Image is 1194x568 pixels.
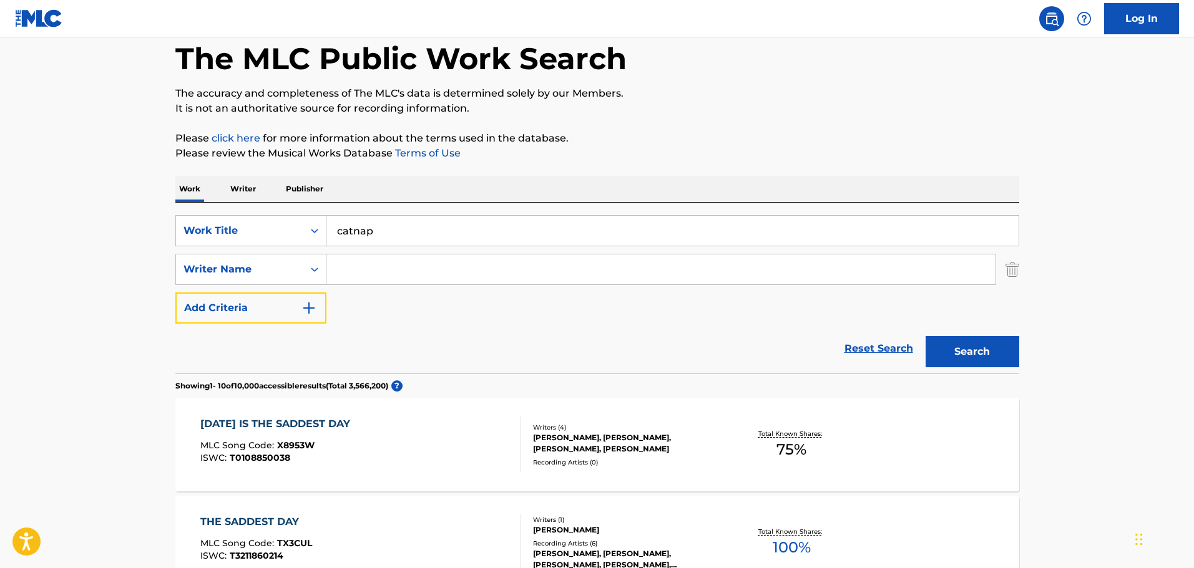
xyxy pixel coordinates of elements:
iframe: Chat Widget [1132,508,1194,568]
span: X8953W [277,440,315,451]
a: [DATE] IS THE SADDEST DAYMLC Song Code:X8953WISWC:T0108850038Writers (4)[PERSON_NAME], [PERSON_NA... [175,398,1019,491]
a: Reset Search [838,335,919,362]
a: click here [212,132,260,144]
p: It is not an authoritative source for recording information. [175,101,1019,116]
a: Log In [1104,3,1179,34]
div: Writers ( 4 ) [533,423,722,432]
div: [PERSON_NAME] [533,524,722,536]
p: Showing 1 - 10 of 10,000 accessible results (Total 3,566,200 ) [175,380,388,392]
p: The accuracy and completeness of The MLC's data is determined solely by our Members. [175,86,1019,101]
p: Total Known Shares: [758,527,825,536]
span: MLC Song Code : [200,537,277,549]
img: MLC Logo [15,9,63,27]
img: search [1044,11,1059,26]
div: Writers ( 1 ) [533,515,722,524]
div: THE SADDEST DAY [200,514,312,529]
span: MLC Song Code : [200,440,277,451]
span: 75 % [776,438,806,461]
span: T0108850038 [230,452,290,463]
a: Terms of Use [393,147,461,159]
div: Recording Artists ( 6 ) [533,539,722,548]
div: Recording Artists ( 0 ) [533,458,722,467]
button: Add Criteria [175,292,326,324]
p: Publisher [282,176,327,202]
p: Writer [227,176,260,202]
div: [DATE] IS THE SADDEST DAY [200,416,356,431]
div: Work Title [184,223,296,238]
p: Please review the Musical Works Database [175,146,1019,161]
img: Delete Criterion [1006,254,1019,285]
p: Please for more information about the terms used in the database. [175,131,1019,146]
span: T3211860214 [230,550,283,561]
p: Work [175,176,204,202]
div: Writer Name [184,262,296,277]
span: ? [391,380,403,392]
a: Public Search [1039,6,1064,31]
span: TX3CUL [277,537,312,549]
form: Search Form [175,215,1019,373]
img: 9d2ae6d4665cec9f34b9.svg [301,301,316,315]
span: ISWC : [200,550,230,561]
h1: The MLC Public Work Search [175,40,627,77]
span: 100 % [773,536,811,559]
p: Total Known Shares: [758,429,825,438]
div: Drag [1135,521,1143,558]
div: [PERSON_NAME], [PERSON_NAME], [PERSON_NAME], [PERSON_NAME] [533,432,722,455]
div: Help [1072,6,1097,31]
span: ISWC : [200,452,230,463]
button: Search [926,336,1019,367]
img: help [1077,11,1092,26]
